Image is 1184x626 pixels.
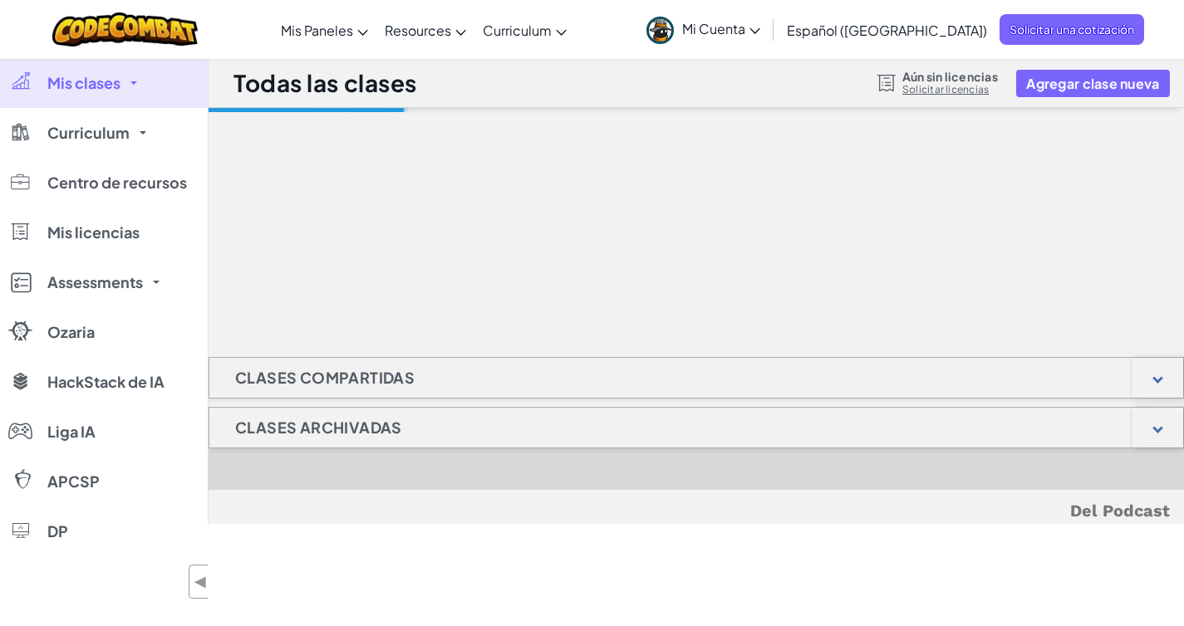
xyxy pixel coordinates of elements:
[273,7,376,52] a: Mis Paneles
[47,175,187,190] span: Centro de recursos
[1000,14,1144,45] a: Solicitar una cotización
[47,125,130,140] span: Curriculum
[902,70,998,83] span: Aún sin licencias
[779,7,995,52] a: Español ([GEOGRAPHIC_DATA])
[47,424,96,439] span: Liga IA
[638,3,769,56] a: Mi Cuenta
[682,20,760,37] span: Mi Cuenta
[47,325,95,340] span: Ozaria
[209,407,428,448] h1: Clases Archivadas
[281,22,353,39] span: Mis Paneles
[52,12,198,46] img: CodeCombat logo
[223,498,1170,524] h5: Del Podcast
[47,275,143,290] span: Assessments
[47,225,140,240] span: Mis licencias
[902,83,998,96] a: Solicitar licencias
[1016,70,1169,97] button: Agregar clase nueva
[194,570,208,594] span: ◀
[787,22,987,39] span: Español ([GEOGRAPHIC_DATA])
[483,22,552,39] span: Curriculum
[47,374,165,389] span: HackStack de IA
[385,22,451,39] span: Resources
[47,76,120,90] span: Mis clases
[474,7,575,52] a: Curriculum
[209,357,440,399] h1: Clases compartidas
[233,67,417,99] h1: Todas las clases
[376,7,474,52] a: Resources
[646,17,674,44] img: avatar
